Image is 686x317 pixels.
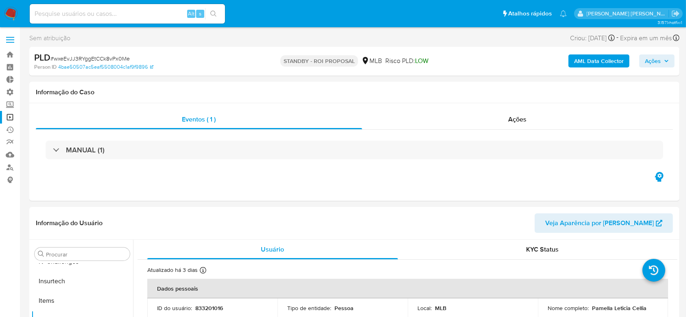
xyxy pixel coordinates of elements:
[535,213,673,233] button: Veja Aparência por [PERSON_NAME]
[31,271,133,291] button: Insurtech
[417,304,432,312] p: Local :
[548,304,589,312] p: Nome completo :
[199,10,201,17] span: s
[334,304,354,312] p: Pessoa
[415,56,428,65] span: LOW
[38,251,44,257] button: Procurar
[34,63,57,71] b: Person ID
[620,34,672,43] span: Expira em um mês
[560,10,567,17] a: Notificações
[509,115,527,124] span: Ações
[195,304,223,312] p: 833201016
[570,33,615,43] div: Criou: [DATE]
[46,251,127,258] input: Procurar
[639,54,675,67] button: Ações
[66,145,105,154] h3: MANUAL (1)
[287,304,331,312] p: Tipo de entidade :
[205,8,222,20] button: search-icon
[157,304,192,312] p: ID do usuário :
[50,54,130,63] span: # wxeEvJJ3RYggEtCCk8vPx0Me
[36,219,103,227] h1: Informação do Usuário
[46,141,663,159] div: MANUAL (1)
[385,56,428,65] span: Risco PLD:
[58,63,153,71] a: 4bae50507ac5eaf5508004c1af9f9896
[31,291,133,310] button: Items
[29,34,70,43] span: Sem atribuição
[592,304,647,312] p: Pamella Leticia Cellia
[188,10,194,17] span: Alt
[36,88,673,96] h1: Informação do Caso
[616,33,618,43] span: -
[545,213,654,233] span: Veja Aparência por [PERSON_NAME]
[147,279,668,298] th: Dados pessoais
[261,245,284,254] span: Usuário
[30,9,225,19] input: Pesquise usuários ou casos...
[508,9,552,18] span: Atalhos rápidos
[34,51,50,64] b: PLD
[671,9,680,18] a: Sair
[435,304,446,312] p: MLB
[574,54,624,67] b: AML Data Collector
[526,245,559,254] span: KYC Status
[645,54,661,67] span: Ações
[568,54,629,67] button: AML Data Collector
[280,55,358,67] p: STANDBY - ROI PROPOSAL
[147,266,198,274] p: Atualizado há 3 dias
[361,56,382,65] div: MLB
[182,115,216,124] span: Eventos ( 1 )
[587,10,669,17] p: andrea.asantos@mercadopago.com.br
